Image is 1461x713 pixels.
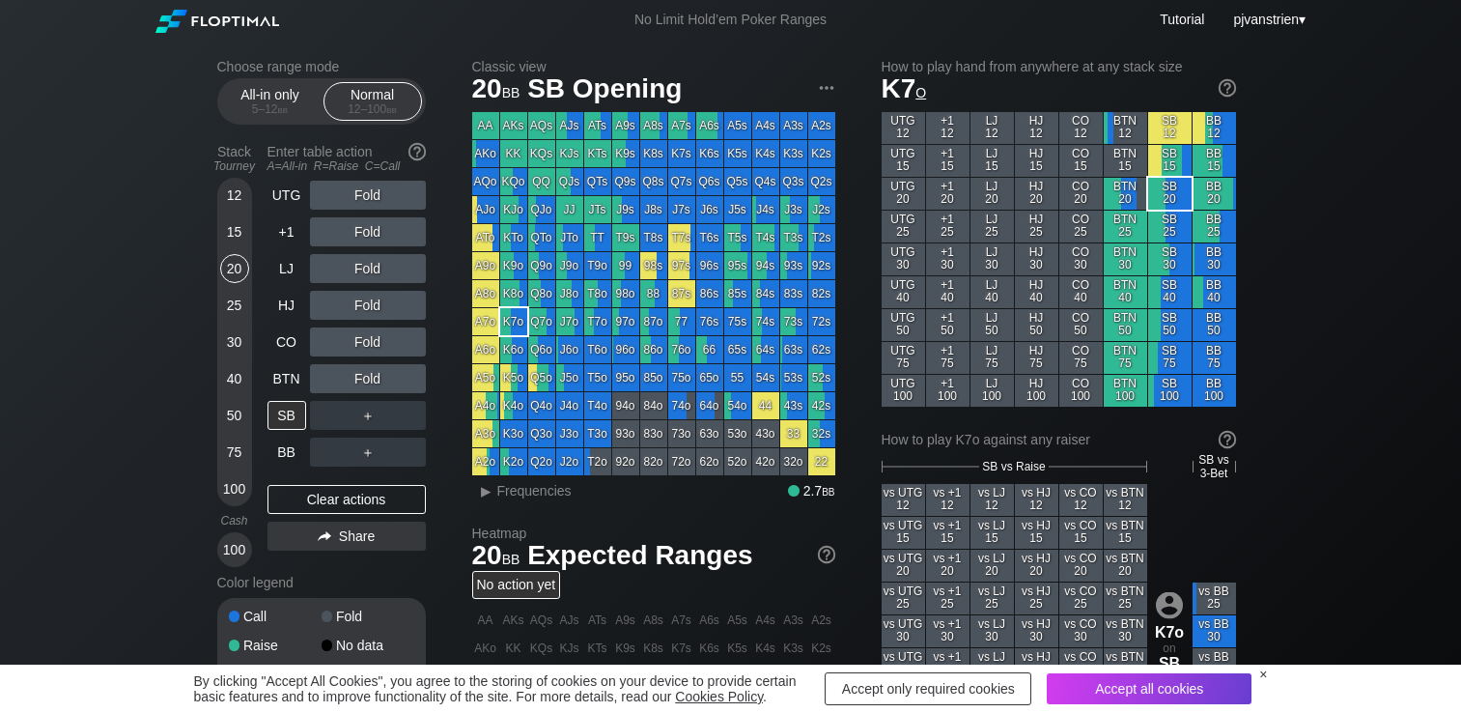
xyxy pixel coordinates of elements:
div: A6o [472,336,499,363]
div: BTN 100 [1104,375,1147,407]
div: J5s [724,196,751,223]
div: K4o [500,392,527,419]
div: Tourney [210,159,260,173]
div: BTN 30 [1104,243,1147,275]
div: 76s [696,308,723,335]
div: Fold [310,291,426,320]
div: K7s [668,140,695,167]
div: 74o [668,392,695,419]
div: SB 25 [1148,211,1192,242]
div: 54o [724,392,751,419]
div: No data [322,639,414,652]
div: A2o [472,448,499,475]
div: J8s [640,196,667,223]
div: J9o [556,252,583,279]
div: 74s [752,308,779,335]
div: HJ 15 [1015,145,1058,177]
div: BB 75 [1193,342,1236,374]
span: o [915,80,926,101]
div: ATo [472,224,499,251]
div: J4o [556,392,583,419]
div: Q9s [612,168,639,195]
div: Q6s [696,168,723,195]
div: BB 30 [1193,243,1236,275]
div: HJ [267,291,306,320]
div: KQo [500,168,527,195]
div: 95s [724,252,751,279]
div: +1 12 [926,112,969,144]
div: T2s [808,224,835,251]
div: 63s [780,336,807,363]
div: UTG [267,181,306,210]
div: KK [500,140,527,167]
div: Fold [322,610,414,623]
div: +1 30 [926,243,969,275]
div: 25 [220,291,249,320]
div: SB 75 [1148,342,1192,374]
div: QTo [528,224,555,251]
div: BB 40 [1193,276,1236,308]
div: 97o [612,308,639,335]
div: AKo [472,140,499,167]
div: AA [472,112,499,139]
div: SB 20 [1148,178,1192,210]
div: J8o [556,280,583,307]
div: LJ 50 [970,309,1014,341]
div: 75s [724,308,751,335]
div: CO 40 [1059,276,1103,308]
div: BB [267,438,306,467]
img: help.32db89a4.svg [816,544,837,565]
div: BB 15 [1193,145,1236,177]
div: T8o [584,280,611,307]
div: 53s [780,364,807,391]
div: AJs [556,112,583,139]
div: CO 30 [1059,243,1103,275]
span: K7 [882,73,927,103]
img: help.32db89a4.svg [1217,77,1238,99]
div: CO [267,328,306,356]
div: +1 20 [926,178,969,210]
div: KTo [500,224,527,251]
div: 5 – 12 [230,102,311,116]
div: 30 [220,328,249,356]
div: Q3o [528,420,555,447]
div: SB 40 [1148,276,1192,308]
div: Raise [229,639,322,652]
div: 54s [752,364,779,391]
div: UTG 12 [882,112,925,144]
div: BB 20 [1193,178,1236,210]
div: 44 [752,392,779,419]
div: 43s [780,392,807,419]
div: J7s [668,196,695,223]
div: QJs [556,168,583,195]
div: T7s [668,224,695,251]
img: help.32db89a4.svg [407,141,428,162]
div: 94s [752,252,779,279]
div: 86s [696,280,723,307]
div: Q2s [808,168,835,195]
div: A3s [780,112,807,139]
div: J9s [612,196,639,223]
div: 65o [696,364,723,391]
div: 97s [668,252,695,279]
div: No Limit Hold’em Poker Ranges [605,12,856,32]
div: K3s [780,140,807,167]
div: K8o [500,280,527,307]
div: UTG 100 [882,375,925,407]
div: LJ [267,254,306,283]
div: 93o [612,420,639,447]
div: LJ 30 [970,243,1014,275]
div: Q5o [528,364,555,391]
div: K9o [500,252,527,279]
div: Fold [310,181,426,210]
div: TT [584,224,611,251]
div: T6o [584,336,611,363]
div: K9s [612,140,639,167]
div: 20 [220,254,249,283]
div: 15 [220,217,249,246]
div: AQo [472,168,499,195]
div: CO 50 [1059,309,1103,341]
div: LJ 15 [970,145,1014,177]
div: K2s [808,140,835,167]
div: BB 25 [1193,211,1236,242]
